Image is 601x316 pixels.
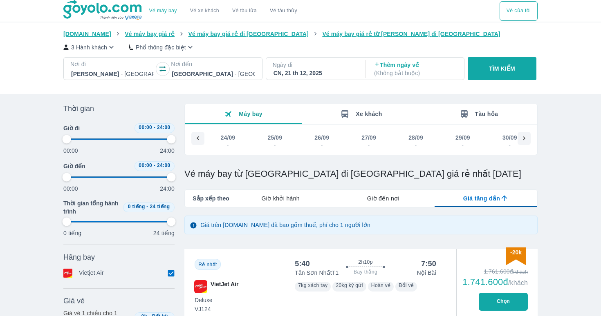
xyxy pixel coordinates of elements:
[263,1,304,21] button: Vé tàu thủy
[149,8,177,14] a: Vé máy bay
[63,124,80,132] span: Giờ đi
[139,162,152,168] span: 00:00
[489,65,515,73] p: TÌM KIẾM
[221,142,235,148] div: -
[198,262,217,267] span: Rẻ nhất
[63,229,81,237] p: 0 tiếng
[475,111,498,117] span: Tàu hỏa
[356,111,382,117] span: Xe khách
[150,204,170,209] span: 24 tiếng
[160,185,175,193] p: 24:00
[295,269,339,277] p: Tân Sơn Nhất T1
[273,61,357,69] p: Ngày đi
[200,221,370,229] p: Giá trên [DOMAIN_NAME] đã bao gồm thuế, phí cho 1 người lớn
[455,134,470,142] div: 29/09
[503,142,517,148] div: -
[125,31,175,37] span: Vé máy bay giá rẻ
[274,69,356,77] div: CN, 21 th 12, 2025
[506,247,526,265] img: discount
[463,194,500,203] span: Giá tăng dần
[221,134,235,142] div: 24/09
[361,134,376,142] div: 27/09
[211,280,238,293] span: VietJet Air
[63,147,78,155] p: 00:00
[421,259,436,269] div: 7:50
[374,69,457,77] p: ( Không bắt buộc )
[500,1,538,21] button: Vé của tôi
[456,142,470,148] div: -
[502,134,517,142] div: 30/09
[374,61,457,77] p: Thêm ngày về
[129,43,195,51] button: Phổ thông đặc biệt
[193,194,229,203] span: Sắp xếp theo
[79,269,104,278] p: Vietjet Air
[295,259,310,269] div: 5:40
[171,60,255,68] p: Nơi đến
[143,1,304,21] div: choose transportation mode
[63,162,85,170] span: Giờ đến
[229,190,537,207] div: lab API tabs example
[267,134,282,142] div: 25/09
[500,1,538,21] div: choose transportation mode
[70,60,155,68] p: Nơi đi
[479,293,528,311] button: Chọn
[510,249,522,256] span: -20k
[139,125,152,130] span: 00:00
[462,277,528,287] div: 1.741.600đ
[63,296,85,306] span: Giá vé
[71,43,107,51] p: 3 Hành khách
[315,142,329,148] div: -
[362,142,376,148] div: -
[367,194,399,203] span: Giờ đến nơi
[184,168,538,180] h1: Vé máy bay từ [GEOGRAPHIC_DATA] đi [GEOGRAPHIC_DATA] giá rẻ nhất [DATE]
[195,305,213,313] span: VJ124
[154,125,155,130] span: -
[508,279,528,286] span: /khách
[153,229,175,237] p: 24 tiếng
[204,132,518,150] div: scrollable day and price
[399,283,414,288] span: Đổi vé
[63,43,116,51] button: 3 Hành khách
[128,204,145,209] span: 0 tiếng
[322,31,500,37] span: Vé máy bay giá rẻ từ [PERSON_NAME] đi [GEOGRAPHIC_DATA]
[298,283,327,288] span: 7kg xách tay
[468,57,536,80] button: TÌM KIẾM
[358,259,372,265] span: 2h10p
[188,31,309,37] span: Vé máy bay giá rẻ đi [GEOGRAPHIC_DATA]
[157,162,170,168] span: 24:00
[408,134,423,142] div: 28/09
[268,142,282,148] div: -
[63,252,95,262] span: Hãng bay
[314,134,329,142] div: 26/09
[63,185,78,193] p: 00:00
[63,31,111,37] span: [DOMAIN_NAME]
[417,269,436,277] p: Nội Bài
[336,283,363,288] span: 20kg ký gửi
[63,30,538,38] nav: breadcrumb
[371,283,391,288] span: Hoàn vé
[190,8,219,14] a: Vé xe khách
[195,296,213,304] span: Deluxe
[409,142,423,148] div: -
[462,267,528,276] div: 1.761.600đ
[146,204,148,209] span: -
[136,43,186,51] p: Phổ thông đặc biệt
[63,104,94,113] span: Thời gian
[239,111,262,117] span: Máy bay
[160,147,175,155] p: 24:00
[262,194,300,203] span: Giờ khởi hành
[63,199,120,216] span: Thời gian tổng hành trình
[194,280,207,293] img: VJ
[157,125,170,130] span: 24:00
[226,1,263,21] a: Vé tàu lửa
[154,162,155,168] span: -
